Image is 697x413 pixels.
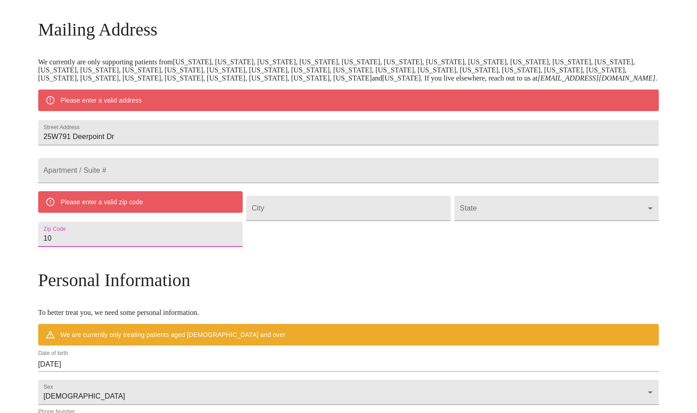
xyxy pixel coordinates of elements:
em: [EMAIL_ADDRESS][DOMAIN_NAME] [537,74,655,82]
h3: Mailing Address [38,19,659,40]
div: Please enter a valid address [61,92,142,108]
label: Date of birth [38,351,68,356]
div: Please enter a valid zip code [61,194,143,210]
div: [DEMOGRAPHIC_DATA] [38,380,659,405]
p: To better treat you, we need some personal information. [38,309,659,317]
p: We currently are only supporting patients from [US_STATE], [US_STATE], [US_STATE], [US_STATE], [U... [38,58,659,82]
h3: Personal Information [38,269,659,291]
div: We are currently only treating patients aged [DEMOGRAPHIC_DATA] and over [61,327,285,343]
div: ​ [454,196,659,221]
